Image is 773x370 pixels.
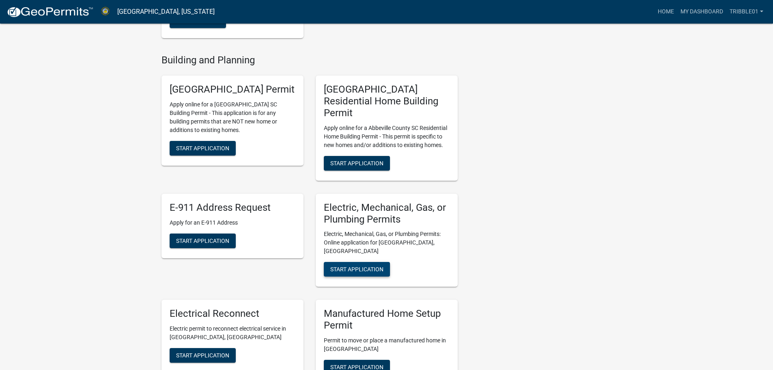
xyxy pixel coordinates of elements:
[324,230,450,255] p: Electric, Mechanical, Gas, or Plumbing Permits: Online application for [GEOGRAPHIC_DATA], [GEOGRA...
[176,237,229,244] span: Start Application
[330,266,383,273] span: Start Application
[170,234,236,248] button: Start Application
[324,156,390,171] button: Start Application
[176,17,220,24] span: Start Renewal
[170,219,295,227] p: Apply for an E-911 Address
[330,160,383,166] span: Start Application
[170,100,295,134] p: Apply online for a [GEOGRAPHIC_DATA] SC Building Permit - This application is for any building pe...
[117,5,215,19] a: [GEOGRAPHIC_DATA], [US_STATE]
[100,6,111,17] img: Abbeville County, South Carolina
[176,352,229,359] span: Start Application
[324,202,450,225] h5: Electric, Mechanical, Gas, or Plumbing Permits
[324,84,450,119] h5: [GEOGRAPHIC_DATA] Residential Home Building Permit
[170,348,236,363] button: Start Application
[324,124,450,149] p: Apply online for a Abbeville County SC Residential Home Building Permit - This permit is specific...
[170,308,295,320] h5: Electrical Reconnect
[170,141,236,156] button: Start Application
[324,308,450,331] h5: Manufactured Home Setup Permit
[655,4,677,19] a: Home
[726,4,767,19] a: Tribble01
[324,262,390,277] button: Start Application
[677,4,726,19] a: My Dashboard
[170,325,295,342] p: Electric permit to reconnect electrical service in [GEOGRAPHIC_DATA], [GEOGRAPHIC_DATA]
[176,145,229,151] span: Start Application
[324,336,450,353] p: Permit to move or place a manufactured home in [GEOGRAPHIC_DATA]
[170,13,226,28] button: Start Renewal
[161,54,458,66] h4: Building and Planning
[170,202,295,214] h5: E-911 Address Request
[170,84,295,95] h5: [GEOGRAPHIC_DATA] Permit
